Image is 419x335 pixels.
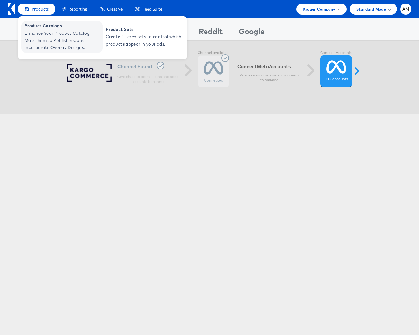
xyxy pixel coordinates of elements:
[303,6,336,12] span: Kroger Company
[402,7,409,11] span: AM
[239,26,264,40] div: Google
[237,73,301,83] p: Permissions given, select accounts to manage
[198,50,229,55] label: Channel available
[117,74,181,84] p: Give channel permissions and select accounts to connect
[25,30,101,51] span: Enhance Your Product Catalog, Map Them to Publishers, and Incorporate Overlay Designs.
[117,62,181,71] h6: Channel Found
[106,26,182,33] span: Product Sets
[324,77,348,82] label: 500 accounts
[356,6,386,12] span: Standard Mode
[103,21,184,53] a: Product Sets Create filtered sets to control which products appear in your ads.
[257,63,269,69] span: meta
[32,6,49,12] span: Products
[320,50,352,55] label: Connect Accounts
[107,6,123,12] span: Creative
[25,22,101,30] span: Product Catalogs
[106,33,182,48] span: Create filtered sets to control which products appear in your ads.
[199,26,223,40] div: Reddit
[237,63,301,69] h6: Connect Accounts
[21,21,103,53] a: Product Catalogs Enhance Your Product Catalog, Map Them to Publishers, and Incorporate Overlay De...
[69,6,87,12] span: Reporting
[142,6,162,12] span: Feed Suite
